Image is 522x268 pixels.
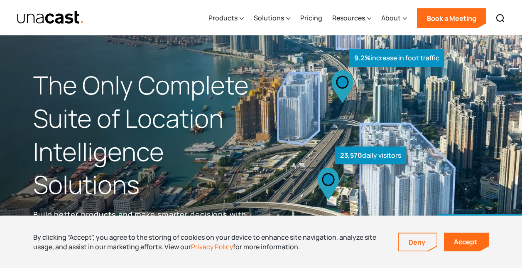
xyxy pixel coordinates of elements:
[417,8,486,28] a: Book a Meeting
[349,49,444,67] div: increase in foot traffic
[17,10,84,25] img: Unacast text logo
[495,13,505,23] img: Search icon
[340,151,362,160] strong: 23,570
[33,208,249,233] p: Build better products and make smarter decisions with real-world location data.
[381,13,401,23] div: About
[354,53,370,62] strong: 9.2%
[33,233,385,251] div: By clicking “Accept”, you agree to the storing of cookies on your device to enhance site navigati...
[208,13,238,23] div: Products
[381,1,407,35] div: About
[399,233,437,251] a: Deny
[332,1,371,35] div: Resources
[208,1,244,35] div: Products
[254,13,284,23] div: Solutions
[254,1,290,35] div: Solutions
[191,242,233,251] a: Privacy Policy
[17,10,84,25] a: home
[332,13,365,23] div: Resources
[33,69,261,201] h1: The Only Complete Suite of Location Intelligence Solutions
[300,1,322,35] a: Pricing
[335,146,406,164] div: daily visitors
[444,233,489,251] a: Accept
